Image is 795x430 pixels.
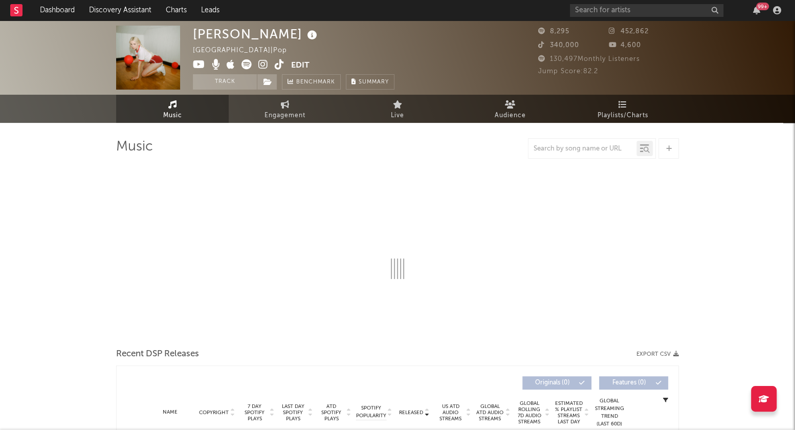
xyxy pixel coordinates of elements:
[193,74,257,90] button: Track
[566,95,679,123] a: Playlists/Charts
[116,348,199,360] span: Recent DSP Releases
[636,351,679,357] button: Export CSV
[341,95,454,123] a: Live
[606,380,653,386] span: Features ( 0 )
[555,400,583,425] span: Estimated % Playlist Streams Last Day
[193,26,320,42] div: [PERSON_NAME]
[356,404,386,420] span: Spotify Popularity
[598,110,648,122] span: Playlists/Charts
[538,56,640,62] span: 130,497 Monthly Listeners
[346,74,394,90] button: Summary
[538,42,579,49] span: 340,000
[399,410,423,416] span: Released
[241,403,268,422] span: 7 Day Spotify Plays
[454,95,566,123] a: Audience
[594,397,625,428] div: Global Streaming Trend (Last 60D)
[436,403,465,422] span: US ATD Audio Streams
[229,95,341,123] a: Engagement
[163,110,182,122] span: Music
[359,79,389,85] span: Summary
[495,110,526,122] span: Audience
[570,4,723,17] input: Search for artists
[391,110,404,122] span: Live
[147,408,193,416] div: Name
[264,110,305,122] span: Engagement
[756,3,769,10] div: 99 +
[318,403,345,422] span: ATD Spotify Plays
[279,403,306,422] span: Last Day Spotify Plays
[193,45,299,57] div: [GEOGRAPHIC_DATA] | Pop
[296,76,335,89] span: Benchmark
[609,28,649,35] span: 452,862
[522,376,591,390] button: Originals(0)
[538,68,598,75] span: Jump Score: 82.2
[282,74,341,90] a: Benchmark
[609,42,641,49] span: 4,600
[538,28,569,35] span: 8,295
[528,145,636,153] input: Search by song name or URL
[529,380,576,386] span: Originals ( 0 )
[515,400,543,425] span: Global Rolling 7D Audio Streams
[753,6,760,14] button: 99+
[116,95,229,123] a: Music
[291,59,310,72] button: Edit
[199,410,229,416] span: Copyright
[599,376,668,390] button: Features(0)
[476,403,504,422] span: Global ATD Audio Streams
